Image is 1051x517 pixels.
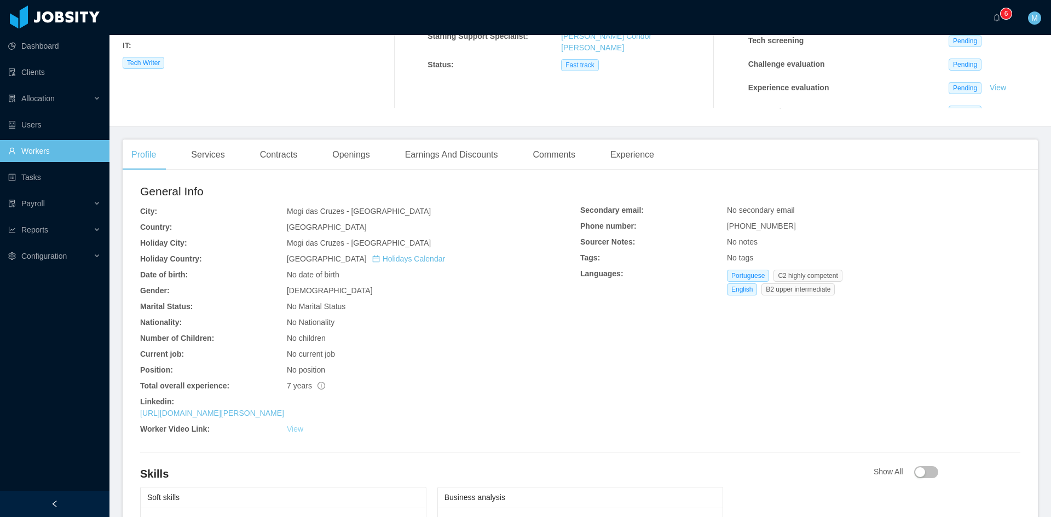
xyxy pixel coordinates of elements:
b: Country: [140,223,172,231]
span: Mogi das Cruzes - [GEOGRAPHIC_DATA] [287,239,431,247]
span: Show All [874,467,938,476]
sup: 6 [1001,8,1012,19]
h4: Skills [140,466,874,481]
span: No Marital Status [287,302,345,311]
span: No Nationality [287,318,334,327]
span: No current job [287,350,335,358]
span: M [1031,11,1038,25]
span: [PHONE_NUMBER] [727,222,796,230]
b: Tags: [580,253,600,262]
b: Linkedin: [140,397,174,406]
h2: General Info [140,183,580,200]
strong: Experience evaluation [748,83,829,92]
b: Staffing Support Specialist: [428,32,528,40]
span: B2 upper intermediate [761,283,835,295]
a: icon: auditClients [8,61,101,83]
span: 7 years [287,381,325,390]
i: icon: calendar [372,255,380,263]
span: Pending [949,59,981,71]
a: View [986,83,1010,92]
b: Marital Status: [140,302,193,311]
b: Secondary email: [580,206,644,214]
span: No notes [727,237,758,246]
span: No children [287,334,326,342]
i: icon: solution [8,95,16,102]
i: icon: line-chart [8,226,16,234]
b: Current job: [140,350,184,358]
span: No secondary email [727,206,795,214]
span: Mogi das Cruzes - [GEOGRAPHIC_DATA] [287,207,431,216]
b: Total overall experience: [140,381,229,390]
div: Experience [602,140,663,170]
p: 6 [1004,8,1008,19]
i: icon: setting [8,252,16,260]
a: icon: userWorkers [8,140,101,162]
i: icon: bell [993,14,1001,21]
b: Date of birth: [140,270,188,279]
span: Tech Writer [123,57,164,69]
span: No date of birth [287,270,339,279]
span: English [727,283,757,295]
span: Pending [949,35,981,47]
b: Nationality: [140,318,182,327]
span: No position [287,365,325,374]
span: Portuguese [727,270,769,282]
a: icon: pie-chartDashboard [8,35,101,57]
i: icon: file-protect [8,200,16,207]
div: Contracts [251,140,306,170]
b: Worker Video Link: [140,425,210,433]
span: Pending [949,82,981,94]
b: Holiday City: [140,239,187,247]
div: Profile [123,140,165,170]
span: [DEMOGRAPHIC_DATA] [287,286,373,295]
div: Openings [324,140,379,170]
span: Reports [21,225,48,234]
span: Configuration [21,252,67,260]
b: Number of Children: [140,334,214,342]
b: Gender: [140,286,170,295]
span: Fast track [561,59,599,71]
b: City: [140,207,157,216]
span: Payroll [21,199,45,208]
div: Earnings And Discounts [396,140,507,170]
strong: Approval [748,107,782,115]
a: icon: robotUsers [8,114,101,136]
b: Position: [140,365,173,374]
strong: Challenge evaluation [748,60,825,68]
div: Soft skills [147,487,419,508]
span: Pending [949,106,981,118]
b: Status: [428,60,453,69]
b: Sourcer Notes: [580,237,635,246]
b: Phone number: [580,222,637,230]
span: info-circle [317,382,325,390]
span: C2 highly competent [773,270,842,282]
a: View [287,425,303,433]
strong: Tech screening [748,36,804,45]
a: icon: calendarHolidays Calendar [372,254,445,263]
div: Services [182,140,233,170]
b: Languages: [580,269,623,278]
a: icon: profileTasks [8,166,101,188]
a: [URL][DOMAIN_NAME][PERSON_NAME] [140,409,284,417]
div: Business analysis [444,487,717,508]
div: Comments [524,140,584,170]
b: Holiday Country: [140,254,202,263]
div: No tags [727,252,1020,264]
b: IT : [123,41,131,50]
span: Allocation [21,94,55,103]
span: [GEOGRAPHIC_DATA] [287,254,445,263]
span: [GEOGRAPHIC_DATA] [287,223,367,231]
